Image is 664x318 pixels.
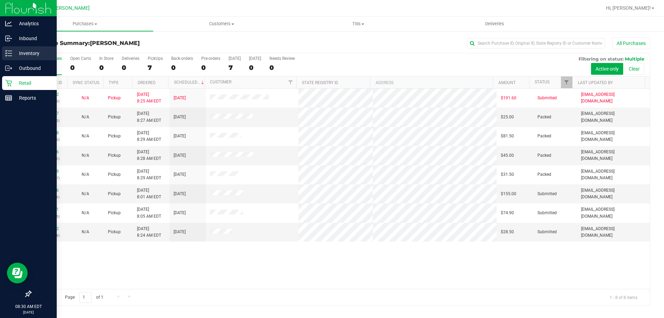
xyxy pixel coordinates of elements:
[249,64,261,72] div: 0
[108,191,121,197] span: Pickup
[137,91,161,105] span: [DATE] 8:25 AM EDT
[581,187,646,200] span: [EMAIL_ADDRESS][DOMAIN_NAME]
[82,152,89,159] button: N/A
[39,169,59,174] a: 11977989
[269,64,295,72] div: 0
[290,17,426,31] a: Tills
[90,40,140,46] span: [PERSON_NAME]
[52,5,90,11] span: [PERSON_NAME]
[302,80,338,85] a: State Registry ID
[82,210,89,216] button: N/A
[108,171,121,178] span: Pickup
[82,114,89,120] button: N/A
[370,76,493,89] th: Address
[79,292,92,303] input: 1
[99,64,113,72] div: 0
[174,152,186,159] span: [DATE]
[625,56,644,62] span: Multiple
[229,64,241,72] div: 7
[537,95,557,101] span: Submitted
[5,94,12,101] inline-svg: Reports
[12,79,54,87] p: Retail
[604,292,643,302] span: 1 - 8 of 8 items
[537,133,551,139] span: Packed
[501,191,516,197] span: $155.00
[498,80,516,85] a: Amount
[537,114,551,120] span: Packed
[12,49,54,57] p: Inventory
[581,149,646,162] span: [EMAIL_ADDRESS][DOMAIN_NAME]
[82,134,89,138] span: Not Applicable
[501,210,514,216] span: $74.90
[249,56,261,61] div: [DATE]
[12,34,54,43] p: Inbound
[122,64,139,72] div: 0
[591,63,623,75] button: Active only
[82,96,89,100] span: Not Applicable
[174,114,186,120] span: [DATE]
[606,5,651,11] span: Hi, [PERSON_NAME]!
[137,130,161,143] span: [DATE] 8:29 AM EDT
[578,80,613,85] a: Last Updated By
[137,149,161,162] span: [DATE] 8:28 AM EDT
[137,187,161,200] span: [DATE] 8:01 AM EDT
[537,171,551,178] span: Packed
[108,95,121,101] span: Pickup
[5,20,12,27] inline-svg: Analytics
[285,76,296,88] a: Filter
[171,56,193,61] div: Back-orders
[174,210,186,216] span: [DATE]
[201,64,220,72] div: 0
[17,21,153,27] span: Purchases
[39,149,59,154] a: 11977966
[82,133,89,139] button: N/A
[82,191,89,197] button: N/A
[476,21,514,27] span: Deliveries
[5,65,12,72] inline-svg: Outbound
[624,63,644,75] button: Clear
[82,95,89,101] button: N/A
[201,56,220,61] div: Pre-orders
[174,95,186,101] span: [DATE]
[148,56,163,61] div: PickUps
[153,17,290,31] a: Customers
[108,114,121,120] span: Pickup
[174,191,186,197] span: [DATE]
[73,80,99,85] a: Sync Status
[137,206,161,219] span: [DATE] 8:05 AM EDT
[174,171,186,178] span: [DATE]
[82,172,89,177] span: Not Applicable
[467,38,605,48] input: Search Purchase ID, Original ID, State Registry ID or Customer Name...
[39,111,59,116] a: 11977807
[581,130,646,143] span: [EMAIL_ADDRESS][DOMAIN_NAME]
[39,92,59,97] a: 11977752
[70,56,91,61] div: Open Carts
[269,56,295,61] div: Needs Review
[82,115,89,119] span: Not Applicable
[537,191,557,197] span: Submitted
[138,80,156,85] a: Ordered
[59,292,109,303] span: Page of 1
[82,229,89,235] button: N/A
[82,153,89,158] span: Not Applicable
[7,263,28,283] iframe: Resource center
[501,229,514,235] span: $28.50
[108,229,121,235] span: Pickup
[426,17,563,31] a: Deliveries
[39,226,59,231] a: 11978032
[501,114,514,120] span: $25.00
[99,56,113,61] div: In Store
[70,64,91,72] div: 0
[137,226,161,239] span: [DATE] 8:24 AM EDT
[537,229,557,235] span: Submitted
[12,64,54,72] p: Outbound
[229,56,241,61] div: [DATE]
[108,210,121,216] span: Pickup
[174,80,205,85] a: Scheduled
[39,130,59,135] a: 11977868
[5,35,12,42] inline-svg: Inbound
[122,56,139,61] div: Deliveries
[581,226,646,239] span: [EMAIL_ADDRESS][DOMAIN_NAME]
[108,152,121,159] span: Pickup
[109,80,119,85] a: Type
